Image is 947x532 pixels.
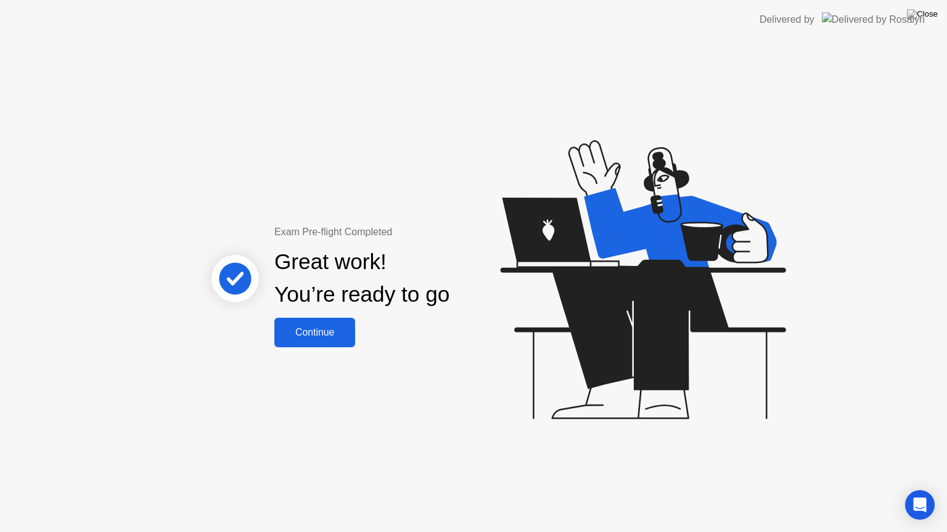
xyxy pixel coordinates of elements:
[274,318,355,347] button: Continue
[760,12,814,27] div: Delivered by
[907,9,938,19] img: Close
[905,490,935,520] div: Open Intercom Messenger
[274,246,449,311] div: Great work! You’re ready to go
[822,12,925,26] img: Delivered by Rosalyn
[274,225,529,240] div: Exam Pre-flight Completed
[278,327,351,338] div: Continue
